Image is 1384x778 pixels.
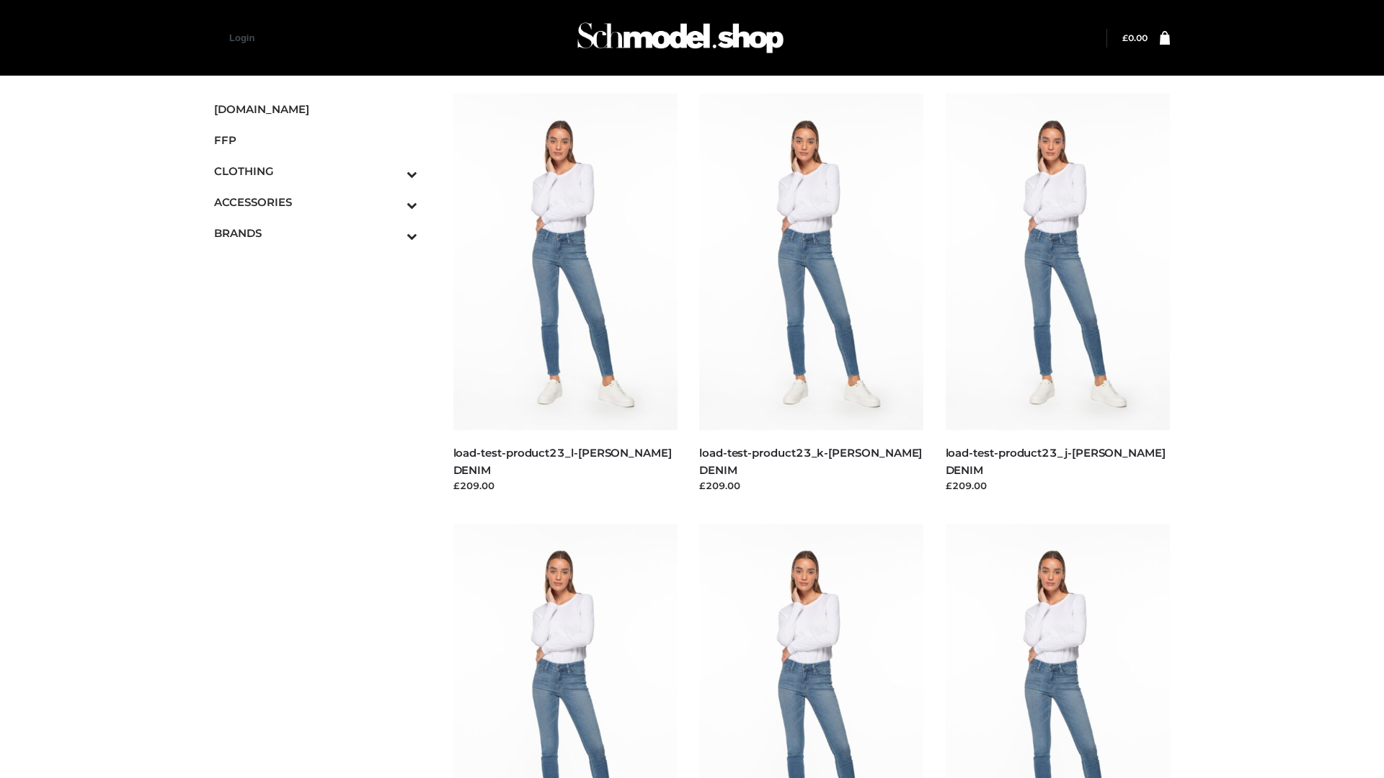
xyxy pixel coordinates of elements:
a: CLOTHINGToggle Submenu [214,156,417,187]
a: FFP [214,125,417,156]
a: BRANDSToggle Submenu [214,218,417,249]
div: £209.00 [946,478,1171,493]
bdi: 0.00 [1122,32,1148,43]
span: BRANDS [214,225,417,241]
a: load-test-product23_j-[PERSON_NAME] DENIM [946,446,1166,476]
button: Toggle Submenu [367,218,417,249]
a: ACCESSORIESToggle Submenu [214,187,417,218]
span: Back to top [1330,681,1366,717]
a: load-test-product23_l-[PERSON_NAME] DENIM [453,446,672,476]
a: £0.00 [1122,32,1148,43]
span: CLOTHING [214,163,417,179]
a: load-test-product23_k-[PERSON_NAME] DENIM [699,446,922,476]
button: Toggle Submenu [367,187,417,218]
span: FFP [214,132,417,148]
button: Toggle Submenu [367,156,417,187]
span: £ [1122,32,1128,43]
div: £209.00 [699,478,924,493]
img: Schmodel Admin 964 [572,9,789,66]
span: [DOMAIN_NAME] [214,101,417,117]
a: Login [229,32,254,43]
span: ACCESSORIES [214,194,417,210]
div: £209.00 [453,478,678,493]
a: [DOMAIN_NAME] [214,94,417,125]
